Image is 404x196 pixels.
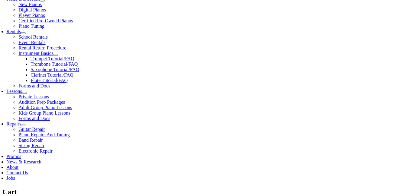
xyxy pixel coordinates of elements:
a: Trombone Tutorial/FAQ [31,62,78,67]
a: Flute Tutorial/FAQ [31,78,68,83]
a: Digital Pianos [18,7,46,12]
button: Open submenu of Repairs [21,125,26,126]
a: Audition Prep Packages [18,100,65,105]
a: Rental Return Procedure [18,45,66,50]
a: Event Rentals [18,40,45,45]
a: Guitar Repair [18,127,45,132]
a: Adult Group Piano Lessons [18,105,72,110]
a: Jobs [6,175,15,181]
a: Forms and Docs [18,116,50,121]
a: Lessons [6,89,22,94]
a: String Repair [18,143,44,148]
a: Repairs [6,121,21,126]
a: Band Repair [18,138,43,143]
button: Open submenu of Rentals [21,32,26,34]
a: Electronic Repair [18,148,52,153]
a: Private Lessons [18,94,49,99]
a: School Rentals [18,34,47,40]
button: Open submenu of Lessons [22,92,27,94]
a: Player Pianos [18,13,45,18]
a: Clarinet Tutorial/FAQ [31,72,73,77]
a: About [6,165,18,170]
a: Contact Us [6,170,28,175]
a: Rentals [6,29,21,34]
a: Forms and Docs [18,83,50,88]
button: Open submenu of Instrument Basics [53,54,58,56]
a: New Pianos [18,2,42,7]
a: News & Research [6,159,41,164]
a: Trumpet Tutorial/FAQ [31,56,74,61]
a: Piano Repairs And Tuning [18,132,69,137]
a: Piano Tuning [18,24,44,29]
a: Instrument Basics [18,51,53,56]
a: Saxophone Tutorial/FAQ [31,67,79,72]
a: Kids Group Piano Lessons [18,110,70,115]
a: Certified Pre-Owned Pianos [18,18,73,23]
a: Promos [6,154,21,159]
